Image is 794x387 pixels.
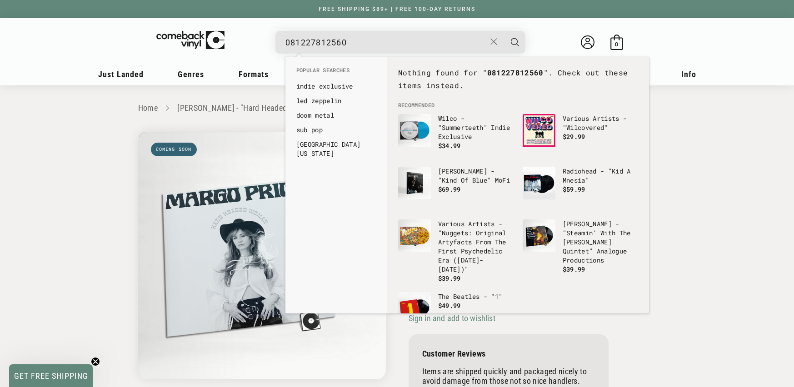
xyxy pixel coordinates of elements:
[438,292,514,301] p: The Beatles - "1"
[398,292,514,336] a: The Beatles - "1" The Beatles - "1" $49.99
[398,114,514,158] a: Wilco - "Summerteeth" Indie Exclusive Wilco - "Summerteeth" Indie Exclusive $34.99
[398,167,431,199] img: Miles Davis - "Kind Of Blue" MoFi
[438,141,461,150] span: $34.99
[438,167,514,185] p: [PERSON_NAME] - "Kind Of Blue" MoFi
[409,313,498,323] button: Sign in and add to wishlist
[563,219,638,265] p: [PERSON_NAME] - "Steamin' With The [PERSON_NAME] Quintet" Analogue Productions
[485,32,502,52] button: Close
[398,66,638,93] p: Nothing found for " ". Check out these items instead.
[292,79,381,94] li: no_result_suggestions: indie exclusive
[292,94,381,108] li: no_result_suggestions: led zeppelin
[523,114,638,158] a: Various Artists - "Wilcovered" Various Artists - "Wilcovered" $29.99
[523,167,555,199] img: Radiohead - "Kid A Mnesia"
[409,313,495,323] span: Sign in and add to wishlist
[394,109,518,162] li: no_result_products: Wilco - "Summerteeth" Indie Exclusive
[285,57,387,165] div: Popular Searches
[523,167,638,210] a: Radiohead - "Kid A Mnesia" Radiohead - "Kid A Mnesia" $59.99
[398,219,514,283] a: Various Artists - "Nuggets: Original Artyfacts From The First Psychedelic Era (1965-1968)" Variou...
[14,371,88,381] span: GET FREE SHIPPING
[523,219,638,274] a: Miles Davis - "Steamin' With The Miles Davis Quintet" Analogue Productions [PERSON_NAME] - "Steam...
[151,143,197,156] span: Coming soon
[239,69,269,79] span: Formats
[422,367,595,386] p: Items are shipped quickly and packaged nicely to avoid damage from those not so nice handlers.
[138,102,656,115] nav: breadcrumbs
[438,185,461,193] span: $69.99
[292,123,381,137] li: no_result_suggestions: sub pop
[296,125,376,134] a: sub pop
[523,219,555,252] img: Miles Davis - "Steamin' With The Miles Davis Quintet" Analogue Productions
[296,140,376,158] a: [GEOGRAPHIC_DATA][US_STATE]
[504,31,526,54] button: Search
[681,69,696,79] span: Info
[9,364,93,387] div: GET FREE SHIPPINGClose teaser
[98,69,144,79] span: Just Landed
[296,111,376,120] a: doom metal
[394,66,643,102] div: No Results
[292,108,381,123] li: no_result_suggestions: doom metal
[563,167,638,185] p: Radiohead - "Kid A Mnesia"
[394,288,518,340] li: no_result_products: The Beatles - "1"
[398,167,514,210] a: Miles Davis - "Kind Of Blue" MoFi [PERSON_NAME] - "Kind Of Blue" MoFi $69.99
[615,41,618,48] span: 0
[523,114,555,147] img: Various Artists - "Wilcovered"
[178,69,204,79] span: Genres
[285,33,486,52] input: When autocomplete results are available use up and down arrows to review and enter to select
[518,162,643,215] li: no_result_products: Radiohead - "Kid A Mnesia"
[563,265,585,273] span: $39.99
[275,31,525,54] div: Search
[438,301,461,310] span: $49.99
[138,103,158,113] a: Home
[518,109,643,162] li: no_result_products: Various Artists - "Wilcovered"
[398,292,431,325] img: The Beatles - "1"
[177,103,394,113] a: [PERSON_NAME] - "Hard Headed Woman" Signed Indie Exclusive
[387,57,649,313] div: Recommended
[296,96,376,105] a: led zeppelin
[310,6,484,12] a: FREE SHIPPING $89+ | FREE 100-DAY RETURNS
[563,132,585,141] span: $29.99
[518,215,643,278] li: no_result_products: Miles Davis - "Steamin' With The Miles Davis Quintet" Analogue Productions
[394,162,518,215] li: no_result_products: Miles Davis - "Kind Of Blue" MoFi
[487,68,544,77] strong: 081227812560
[563,114,638,132] p: Various Artists - "Wilcovered"
[296,82,376,91] a: indie exclusive
[422,349,595,358] p: Customer Reviews
[438,274,461,283] span: $39.99
[398,219,431,252] img: Various Artists - "Nuggets: Original Artyfacts From The First Psychedelic Era (1965-1968)"
[292,137,381,161] li: no_result_suggestions: hotel california
[438,114,514,141] p: Wilco - "Summerteeth" Indie Exclusive
[394,101,643,109] li: Recommended
[438,219,514,274] p: Various Artists - "Nuggets: Original Artyfacts From The First Psychedelic Era ([DATE]-[DATE])"
[292,66,381,79] li: Popular Searches
[91,357,100,366] button: Close teaser
[563,185,585,193] span: $59.99
[394,215,518,288] li: no_result_products: Various Artists - "Nuggets: Original Artyfacts From The First Psychedelic Era...
[398,114,431,147] img: Wilco - "Summerteeth" Indie Exclusive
